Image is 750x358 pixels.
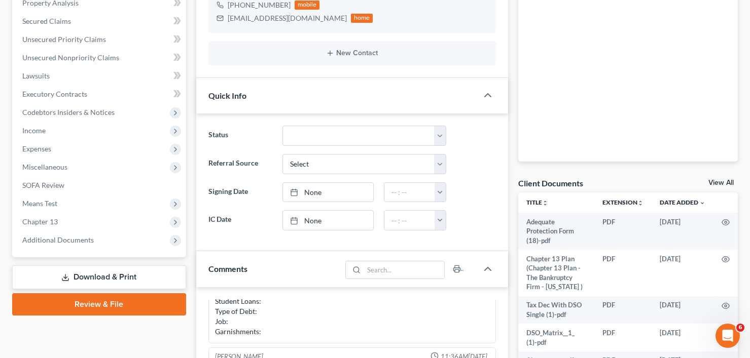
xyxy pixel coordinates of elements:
[22,53,119,62] span: Unsecured Nonpriority Claims
[208,264,247,273] span: Comments
[283,211,373,230] a: None
[22,90,87,98] span: Executory Contracts
[203,182,278,203] label: Signing Date
[660,198,705,206] a: Date Added expand_more
[652,250,713,296] td: [DATE]
[22,235,94,244] span: Additional Documents
[22,199,57,208] span: Means Test
[22,108,115,116] span: Codebtors Insiders & Notices
[652,324,713,351] td: [DATE]
[14,67,186,85] a: Lawsuits
[22,181,64,189] span: SOFA Review
[652,213,713,250] td: [DATE]
[12,265,186,289] a: Download & Print
[295,1,320,10] div: mobile
[203,126,278,146] label: Status
[22,217,58,226] span: Chapter 13
[594,296,652,324] td: PDF
[699,200,705,206] i: expand_more
[384,183,435,202] input: -- : --
[283,183,373,202] a: None
[228,13,347,23] div: [EMAIL_ADDRESS][DOMAIN_NAME]
[12,293,186,315] a: Review & File
[203,210,278,230] label: IC Date
[217,49,488,57] button: New Contact
[716,324,740,348] iframe: Intercom live chat
[652,296,713,324] td: [DATE]
[14,85,186,103] a: Executory Contracts
[364,261,444,279] input: Search...
[203,154,278,174] label: Referral Source
[594,324,652,351] td: PDF
[594,213,652,250] td: PDF
[22,71,50,80] span: Lawsuits
[594,250,652,296] td: PDF
[14,30,186,49] a: Unsecured Priority Claims
[22,35,106,44] span: Unsecured Priority Claims
[602,198,644,206] a: Extensionunfold_more
[637,200,644,206] i: unfold_more
[384,211,435,230] input: -- : --
[518,250,594,296] td: Chapter 13 Plan (Chapter 13 Plan - The Bankruptcy Firm - [US_STATE] )
[22,17,71,25] span: Secured Claims
[351,14,373,23] div: home
[228,1,291,9] span: [PHONE_NUMBER]
[208,91,246,100] span: Quick Info
[736,324,744,332] span: 6
[14,49,186,67] a: Unsecured Nonpriority Claims
[22,163,67,171] span: Miscellaneous
[526,198,548,206] a: Titleunfold_more
[22,126,46,135] span: Income
[518,213,594,250] td: Adequate Protection Form (18)-pdf
[14,176,186,194] a: SOFA Review
[708,179,734,186] a: View All
[518,296,594,324] td: Tax Dec With DSO Single (1)-pdf
[542,200,548,206] i: unfold_more
[22,144,51,153] span: Expenses
[518,324,594,351] td: DSO_Matrix__1_ (1)-pdf
[14,12,186,30] a: Secured Claims
[518,178,583,188] div: Client Documents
